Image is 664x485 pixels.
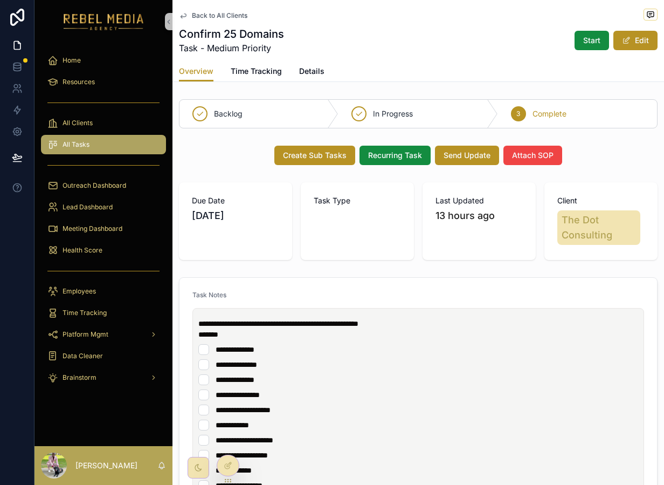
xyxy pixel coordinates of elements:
a: Health Score [41,241,166,260]
span: Client [557,195,645,206]
span: Resources [63,78,95,86]
span: Data Cleaner [63,352,103,360]
a: Lead Dashboard [41,197,166,217]
span: Back to All Clients [192,11,247,20]
span: The Dot Consulting [562,213,636,243]
button: Start [575,31,609,50]
a: The Dot Consulting [557,210,640,245]
span: Start [583,35,600,46]
button: Recurring Task [359,146,431,165]
span: Recurring Task [368,150,422,161]
a: Time Tracking [231,62,282,83]
span: Attach SOP [512,150,554,161]
span: All Tasks [63,140,89,149]
span: Overview [179,66,213,77]
a: Employees [41,282,166,301]
span: Create Sub Tasks [283,150,347,161]
span: Due Date [192,195,279,206]
span: All Clients [63,119,93,127]
a: Data Cleaner [41,346,166,366]
span: Complete [532,108,566,119]
span: Platform Mgmt [63,330,108,339]
span: Task Type [314,195,401,206]
button: Edit [613,31,658,50]
a: Meeting Dashboard [41,219,166,238]
button: Create Sub Tasks [274,146,355,165]
span: Employees [63,287,96,296]
a: All Clients [41,113,166,133]
a: Details [299,62,324,83]
a: Time Tracking [41,303,166,323]
span: Send Update [444,150,490,161]
a: Resources [41,72,166,92]
span: Meeting Dashboard [63,224,122,233]
a: Back to All Clients [179,11,247,20]
span: Brainstorm [63,373,96,382]
span: In Progress [373,108,413,119]
span: Task Notes [192,291,226,299]
span: Home [63,56,81,65]
a: Overview [179,62,213,82]
button: Send Update [435,146,499,165]
span: Time Tracking [231,66,282,77]
a: Platform Mgmt [41,325,166,344]
span: Backlog [214,108,243,119]
p: 13 hours ago [435,208,495,223]
span: Time Tracking [63,309,107,317]
img: App logo [64,13,144,30]
a: All Tasks [41,135,166,154]
a: Brainstorm [41,368,166,387]
span: Lead Dashboard [63,203,113,211]
span: [DATE] [192,208,279,223]
span: Task - Medium Priority [179,42,284,54]
button: Attach SOP [503,146,562,165]
span: Details [299,66,324,77]
span: Health Score [63,246,102,255]
span: Outreach Dashboard [63,181,126,190]
a: Outreach Dashboard [41,176,166,195]
p: [PERSON_NAME] [75,460,137,471]
span: 3 [516,110,520,118]
a: Home [41,51,166,70]
h1: Confirm 25 Domains [179,26,284,42]
div: scrollable content [34,43,172,401]
span: Last Updated [435,195,523,206]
